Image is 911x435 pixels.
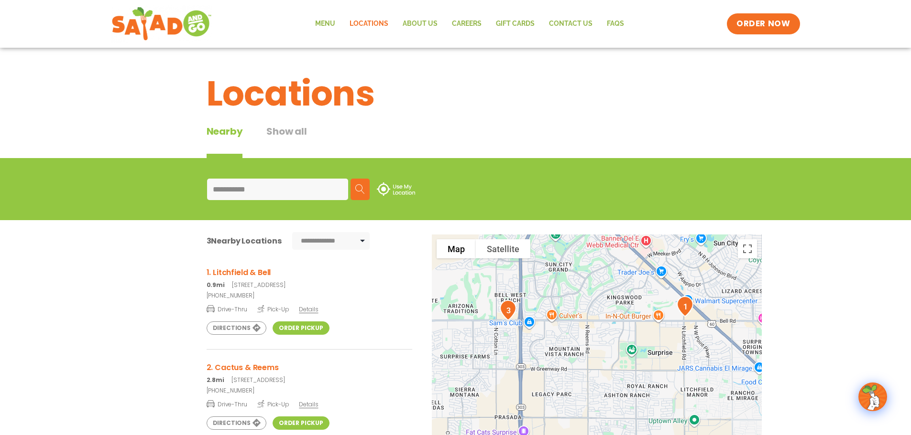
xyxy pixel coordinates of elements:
[727,13,800,34] a: ORDER NOW
[257,304,289,314] span: Pick-Up
[489,13,542,35] a: GIFT CARDS
[111,5,212,43] img: new-SAG-logo-768×292
[542,13,600,35] a: Contact Us
[736,18,790,30] span: ORDER NOW
[207,376,412,384] p: [STREET_ADDRESS]
[207,376,224,384] strong: 2.8mi
[207,304,247,314] span: Drive-Thru
[207,68,705,119] h1: Locations
[859,383,886,410] img: wpChatIcon
[207,361,412,384] a: 2. Cactus & Reems 2.8mi[STREET_ADDRESS]
[207,361,412,373] h3: 2. Cactus & Reems
[273,321,329,335] a: Order Pickup
[207,124,243,158] div: Nearby
[395,13,445,35] a: About Us
[377,182,415,196] img: use-location.svg
[207,235,282,247] div: Nearby Locations
[207,302,412,314] a: Drive-Thru Pick-Up Details
[738,239,757,258] button: Toggle fullscreen view
[445,13,489,35] a: Careers
[299,400,318,408] span: Details
[673,292,697,320] div: 1
[437,239,476,258] button: Show street map
[342,13,395,35] a: Locations
[266,124,307,158] button: Show all
[308,13,342,35] a: Menu
[476,239,530,258] button: Show satellite imagery
[207,291,412,300] a: [PHONE_NUMBER]
[273,416,329,430] a: Order Pickup
[207,281,225,289] strong: 0.9mi
[299,305,318,313] span: Details
[207,281,412,289] p: [STREET_ADDRESS]
[207,397,412,409] a: Drive-Thru Pick-Up Details
[308,13,631,35] nav: Menu
[207,386,412,395] a: [PHONE_NUMBER]
[207,321,266,335] a: Directions
[207,399,247,409] span: Drive-Thru
[207,416,266,430] a: Directions
[496,296,520,324] div: 3
[600,13,631,35] a: FAQs
[207,124,331,158] div: Tabbed content
[257,399,289,409] span: Pick-Up
[207,266,412,278] h3: 1. Litchfield & Bell
[207,235,211,246] span: 3
[207,266,412,289] a: 1. Litchfield & Bell 0.9mi[STREET_ADDRESS]
[355,184,365,194] img: search.svg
